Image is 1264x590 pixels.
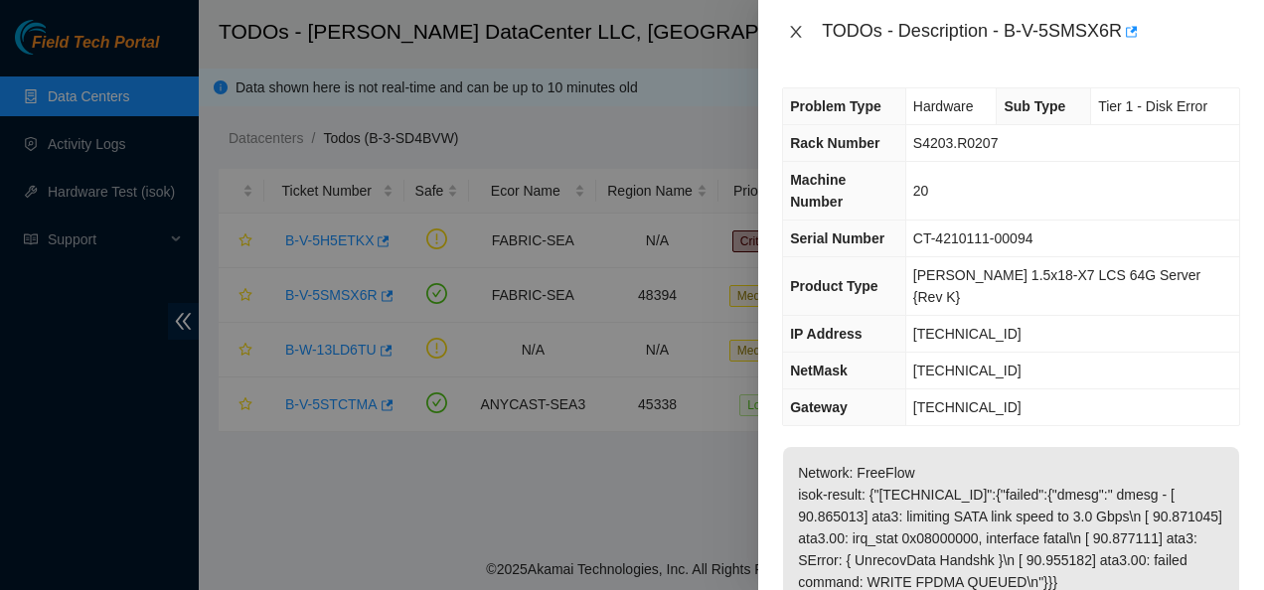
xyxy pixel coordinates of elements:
div: TODOs - Description - B-V-5SMSX6R [822,16,1240,48]
span: [TECHNICAL_ID] [913,363,1022,378]
span: Tier 1 - Disk Error [1098,98,1207,114]
span: 20 [913,183,929,199]
span: S4203.R0207 [913,135,999,151]
span: IP Address [790,326,862,342]
span: [PERSON_NAME] 1.5x18-X7 LCS 64G Server {Rev K} [913,267,1200,305]
span: Sub Type [1004,98,1065,114]
span: [TECHNICAL_ID] [913,326,1022,342]
span: [TECHNICAL_ID] [913,399,1022,415]
span: Hardware [913,98,974,114]
span: Problem Type [790,98,881,114]
span: Machine Number [790,172,846,210]
span: CT-4210111-00094 [913,230,1033,246]
span: Serial Number [790,230,884,246]
span: Product Type [790,278,877,294]
button: Close [782,23,810,42]
span: close [788,24,804,40]
span: NetMask [790,363,848,378]
span: Rack Number [790,135,879,151]
span: Gateway [790,399,848,415]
